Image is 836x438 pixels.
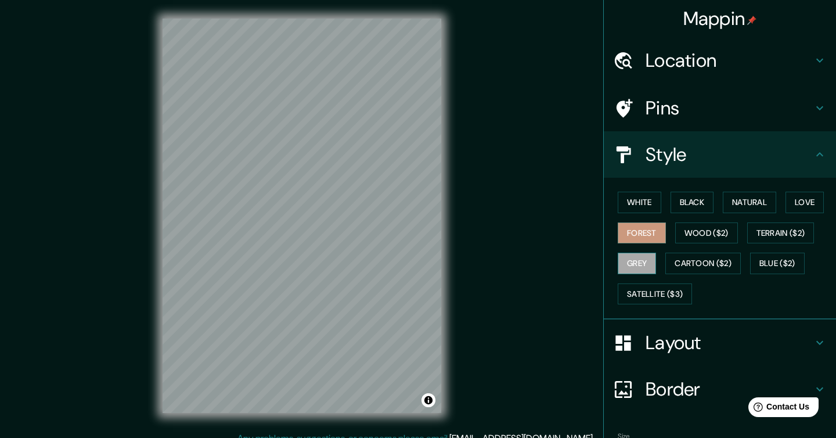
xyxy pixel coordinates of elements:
button: Grey [618,253,656,274]
div: Location [604,37,836,84]
img: pin-icon.png [747,16,756,25]
button: Satellite ($3) [618,283,692,305]
button: Forest [618,222,666,244]
h4: Layout [646,331,813,354]
iframe: Help widget launcher [733,393,823,425]
div: Style [604,131,836,178]
div: Pins [604,85,836,131]
button: Blue ($2) [750,253,805,274]
button: Black [671,192,714,213]
button: White [618,192,661,213]
h4: Location [646,49,813,72]
div: Layout [604,319,836,366]
h4: Mappin [683,7,757,30]
h4: Border [646,378,813,401]
h4: Pins [646,96,813,120]
button: Cartoon ($2) [665,253,741,274]
button: Toggle attribution [421,393,435,407]
button: Natural [723,192,776,213]
h4: Style [646,143,813,166]
canvas: Map [163,19,441,413]
button: Wood ($2) [675,222,738,244]
button: Love [785,192,824,213]
div: Border [604,366,836,412]
button: Terrain ($2) [747,222,815,244]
